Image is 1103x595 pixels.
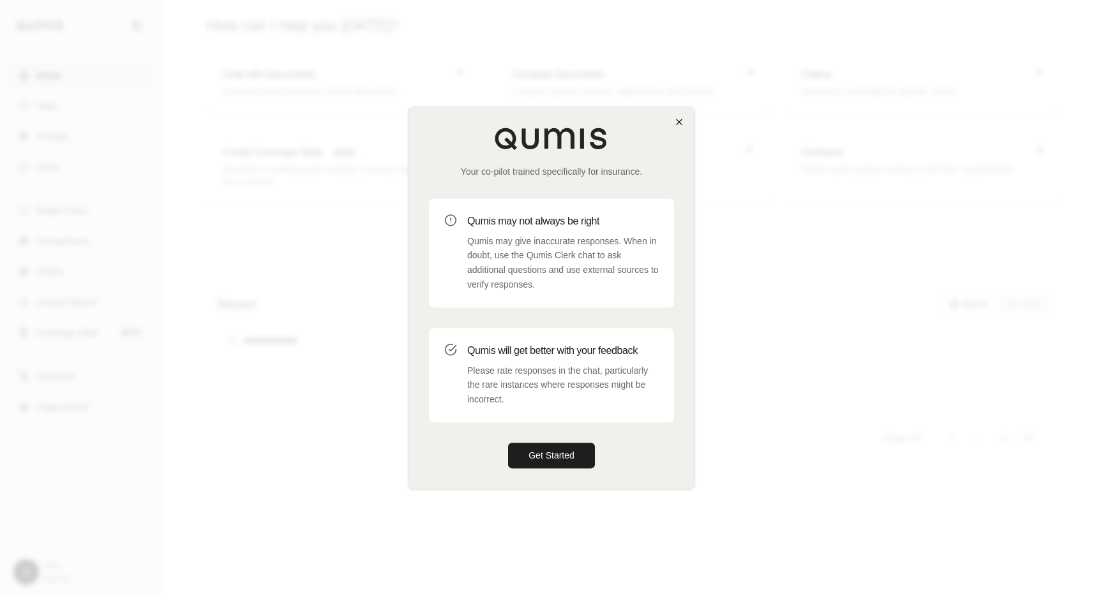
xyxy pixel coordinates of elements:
p: Qumis may give inaccurate responses. When in doubt, use the Qumis Clerk chat to ask additional qu... [467,234,659,292]
button: Get Started [508,443,595,468]
h3: Qumis may not always be right [467,214,659,229]
p: Please rate responses in the chat, particularly the rare instances where responses might be incor... [467,364,659,407]
p: Your co-pilot trained specifically for insurance. [429,165,674,178]
img: Qumis Logo [494,127,609,150]
h3: Qumis will get better with your feedback [467,343,659,358]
